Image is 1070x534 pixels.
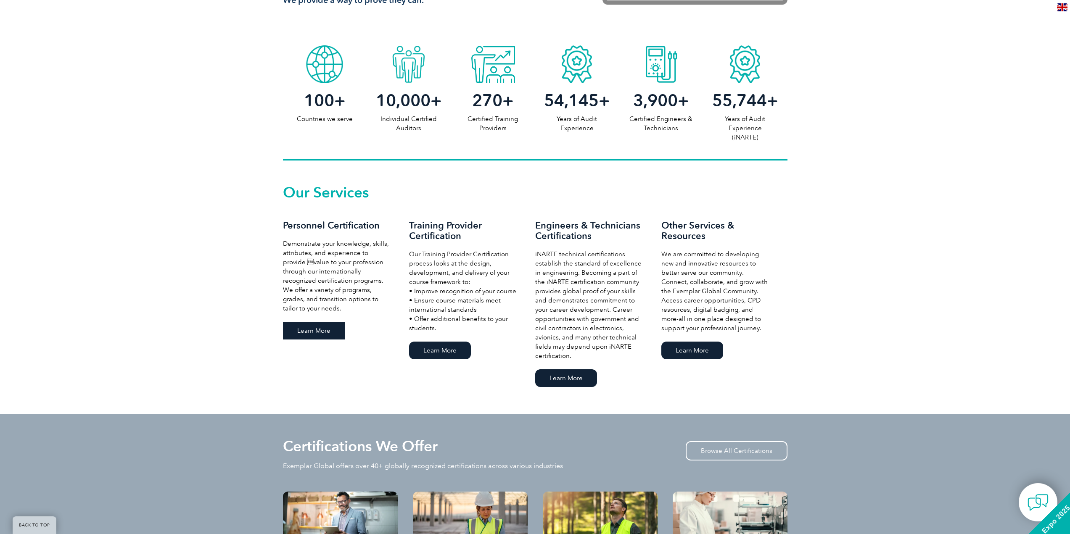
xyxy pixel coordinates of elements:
h2: + [451,94,535,107]
a: BACK TO TOP [13,516,56,534]
p: We are committed to developing new and innovative resources to better serve our community. Connec... [661,250,771,333]
p: Certified Engineers & Technicians [619,114,703,133]
img: contact-chat.png [1028,492,1049,513]
p: Certified Training Providers [451,114,535,133]
p: Demonstrate your knowledge, skills, attributes, and experience to provide value to your professi... [283,239,392,313]
span: 270 [472,90,502,110]
p: Years of Audit Experience (iNARTE) [703,114,787,142]
span: 55,744 [712,90,767,110]
p: Individual Certified Auditors [367,114,451,133]
h3: Engineers & Technicians Certifications [535,220,645,241]
h2: Certifications We Offer [283,439,438,453]
h2: Our Services [283,186,787,199]
p: Our Training Provider Certification process looks at the design, development, and delivery of you... [409,250,518,333]
p: iNARTE technical certifications establish the standard of excellence in engineering. Becoming a p... [535,250,645,360]
h2: + [703,94,787,107]
span: 3,900 [633,90,678,110]
span: 54,145 [544,90,599,110]
p: Years of Audit Experience [535,114,619,133]
h2: + [535,94,619,107]
a: Learn More [661,342,723,359]
span: 100 [304,90,334,110]
a: Learn More [283,322,345,339]
h2: + [619,94,703,107]
p: Exemplar Global offers over 40+ globally recognized certifications across various industries [283,461,563,471]
h3: Other Services & Resources [661,220,771,241]
h2: + [367,94,451,107]
a: Learn More [535,369,597,387]
a: Browse All Certifications [686,441,787,460]
p: Countries we serve [283,114,367,124]
h2: + [283,94,367,107]
img: en [1057,3,1067,11]
span: 10,000 [376,90,431,110]
a: Learn More [409,342,471,359]
h3: Personnel Certification [283,220,392,231]
h3: Training Provider Certification [409,220,518,241]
